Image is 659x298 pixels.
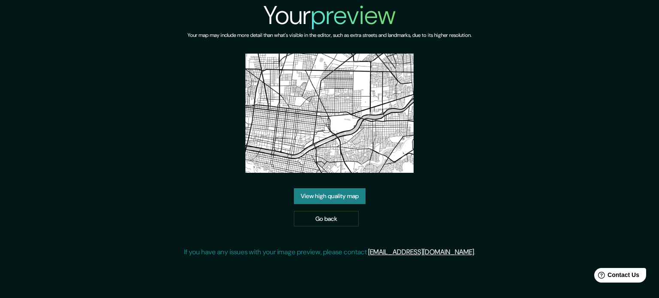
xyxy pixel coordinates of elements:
a: [EMAIL_ADDRESS][DOMAIN_NAME] [368,247,474,256]
iframe: Help widget launcher [583,265,650,289]
img: created-map-preview [245,54,414,173]
h6: Your map may include more detail than what's visible in the editor, such as extra streets and lan... [187,31,472,40]
a: View high quality map [294,188,366,204]
a: Go back [294,211,359,227]
p: If you have any issues with your image preview, please contact . [184,247,475,257]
